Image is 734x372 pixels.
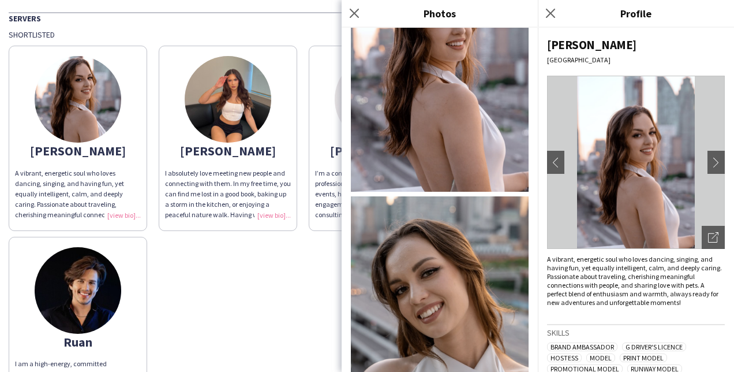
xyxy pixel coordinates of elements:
[35,56,121,143] img: thumb-1a934836-bb14-4af0-9f3c-91e4d80fb9c1.png
[335,56,421,143] img: thumb-0a6daf31-af01-4bac-9667-bb966fa5b1d5.jpg
[547,55,725,64] div: [GEOGRAPHIC_DATA]
[165,168,291,221] div: I absolutely love meeting new people and connecting with them. In my free time, you can find me l...
[547,354,582,362] span: Hostess
[315,146,441,156] div: [PERSON_NAME]
[547,343,617,351] span: Brand Ambassador
[620,354,667,362] span: Print Model
[547,328,725,338] h3: Skills
[15,146,141,156] div: [PERSON_NAME]
[315,168,441,221] div: I’m a confident, polished, and reliable professional with experience in high-end events, hospital...
[702,226,725,249] div: Open photos pop-in
[547,255,725,307] div: A vibrant, energetic soul who loves dancing, singing, and having fun, yet equally intelligent, ca...
[622,343,686,351] span: G Driver's Licence
[586,354,615,362] span: Model
[342,6,538,21] h3: Photos
[9,29,725,40] div: Shortlisted
[15,168,141,221] div: A vibrant, energetic soul who loves dancing, singing, and having fun, yet equally intelligent, ca...
[547,37,725,53] div: [PERSON_NAME]
[538,6,734,21] h3: Profile
[547,76,725,249] img: Crew avatar or photo
[15,337,141,347] div: Ruan
[185,56,271,143] img: thumb-68d9a1bf652a8.jpeg
[165,146,291,156] div: [PERSON_NAME]
[35,247,121,334] img: thumb-671868e88b9ab.jpeg
[9,12,725,24] div: Servers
